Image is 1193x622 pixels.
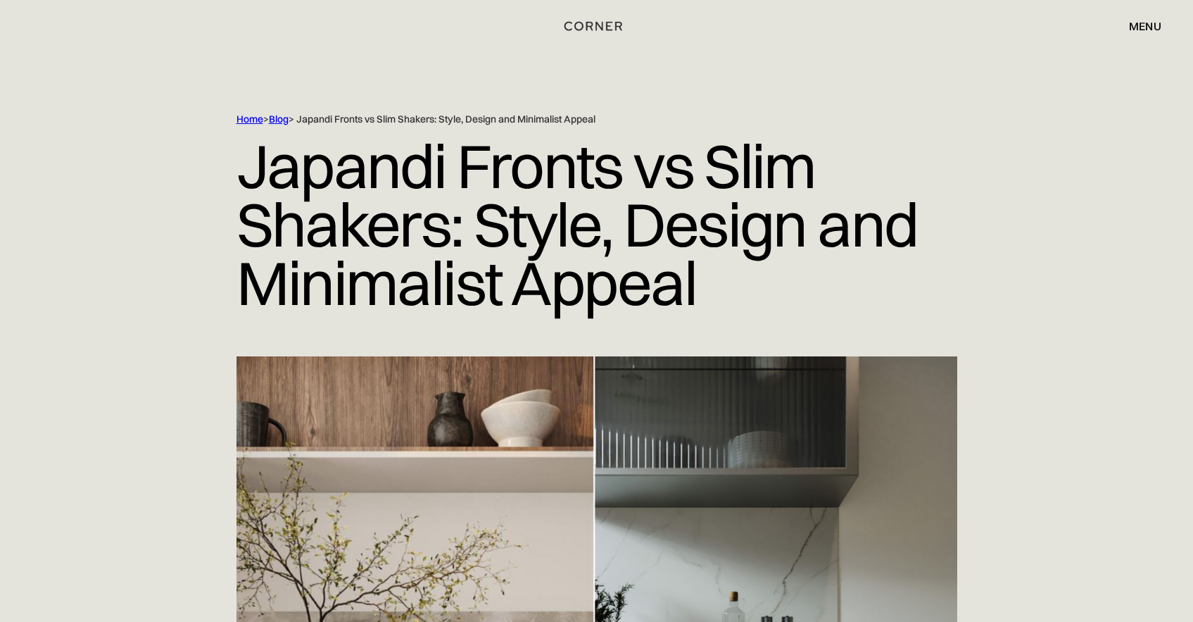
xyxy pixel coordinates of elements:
div: > > Japandi Fronts vs Slim Shakers: Style, Design and Minimalist Appeal [236,113,898,126]
a: Home [236,113,263,125]
h1: Japandi Fronts vs Slim Shakers: Style, Design and Minimalist Appeal [236,126,957,323]
div: menu [1129,20,1161,32]
a: home [550,17,643,35]
a: Blog [269,113,289,125]
div: menu [1115,14,1161,38]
